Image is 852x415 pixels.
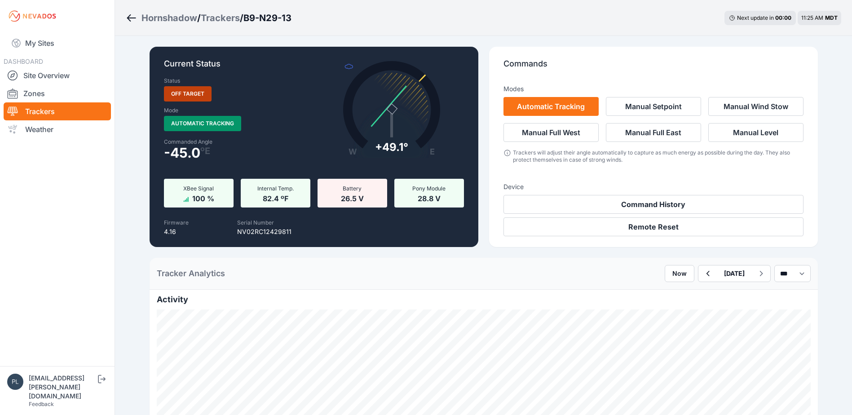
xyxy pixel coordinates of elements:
button: Manual Setpoint [606,97,701,116]
button: Manual Level [708,123,803,142]
button: Remote Reset [503,217,803,236]
span: DASHBOARD [4,57,43,65]
p: Commands [503,57,803,77]
nav: Breadcrumb [126,6,291,30]
h2: Tracker Analytics [157,267,225,280]
a: Feedback [29,401,54,407]
span: Off Target [164,86,212,102]
button: Manual Full West [503,123,599,142]
span: XBee Signal [183,185,214,192]
h2: Activity [157,293,811,306]
a: Zones [4,84,111,102]
a: Hornshadow [141,12,197,24]
h3: B9-N29-13 [243,12,291,24]
button: Automatic Tracking [503,97,599,116]
a: My Sites [4,32,111,54]
span: Pony Module [412,185,446,192]
span: º E [200,147,210,155]
a: Weather [4,120,111,138]
div: [EMAIL_ADDRESS][PERSON_NAME][DOMAIN_NAME] [29,374,96,401]
span: / [240,12,243,24]
button: Manual Full East [606,123,701,142]
label: Mode [164,107,178,114]
h3: Modes [503,84,524,93]
p: NV02RC12429811 [237,227,291,236]
label: Status [164,77,180,84]
span: 82.4 ºF [263,192,288,203]
button: [DATE] [717,265,752,282]
p: Current Status [164,57,464,77]
span: / [197,12,201,24]
button: Manual Wind Stow [708,97,803,116]
span: MDT [825,14,838,21]
a: Site Overview [4,66,111,84]
h3: Device [503,182,803,191]
span: 28.8 V [418,192,441,203]
span: 26.5 V [341,192,364,203]
a: Trackers [4,102,111,120]
img: Nevados [7,9,57,23]
span: 100 % [192,192,214,203]
p: 4.16 [164,227,189,236]
img: plsmith@sundt.com [7,374,23,390]
span: Internal Temp. [257,185,294,192]
span: -45.0 [164,147,200,158]
label: Commanded Angle [164,138,309,146]
button: Now [665,265,694,282]
span: Automatic Tracking [164,116,241,131]
div: 00 : 00 [775,14,791,22]
button: Command History [503,195,803,214]
span: Battery [343,185,362,192]
label: Serial Number [237,219,274,226]
div: + 49.1° [375,140,408,155]
span: Next update in [737,14,774,21]
label: Firmware [164,219,189,226]
a: Trackers [201,12,240,24]
div: Trackers will adjust their angle automatically to capture as much energy as possible during the d... [513,149,803,163]
span: 11:25 AM [801,14,823,21]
